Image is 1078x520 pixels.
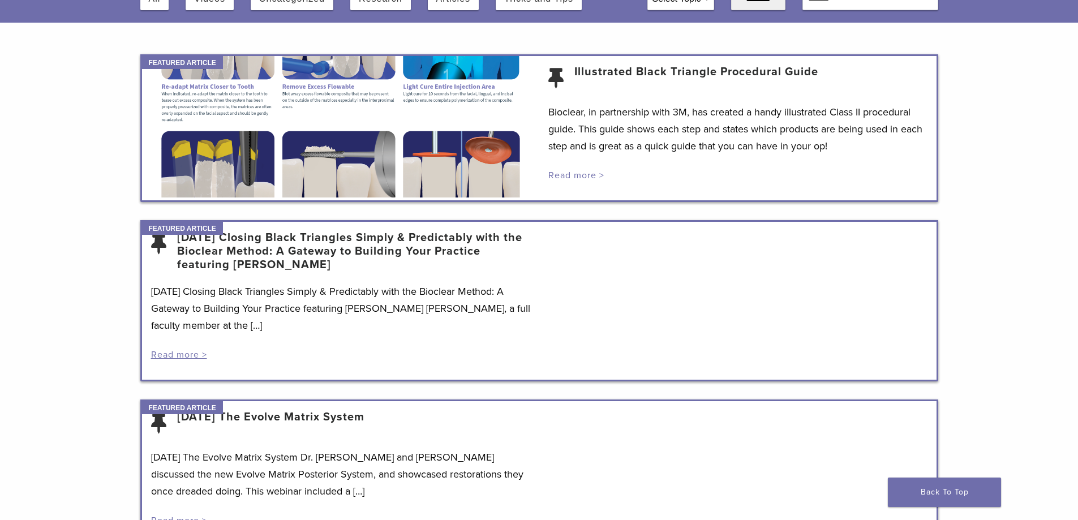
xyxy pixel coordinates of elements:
[177,231,530,272] a: [DATE] Closing Black Triangles Simply & Predictably with the Bioclear Method: A Gateway to Buildi...
[888,478,1001,507] a: Back To Top
[151,449,530,500] p: [DATE] The Evolve Matrix System Dr. [PERSON_NAME] and [PERSON_NAME] discussed the new Evolve Matr...
[548,170,604,181] a: Read more >
[151,283,530,334] p: [DATE] Closing Black Triangles Simply & Predictably with the Bioclear Method: A Gateway to Buildi...
[177,410,364,437] a: [DATE] The Evolve Matrix System
[574,65,818,92] a: Illustrated Black Triangle Procedural Guide
[151,349,207,360] a: Read more >
[548,104,927,154] p: Bioclear, in partnership with 3M, has created a handy illustrated Class II procedural guide. This...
